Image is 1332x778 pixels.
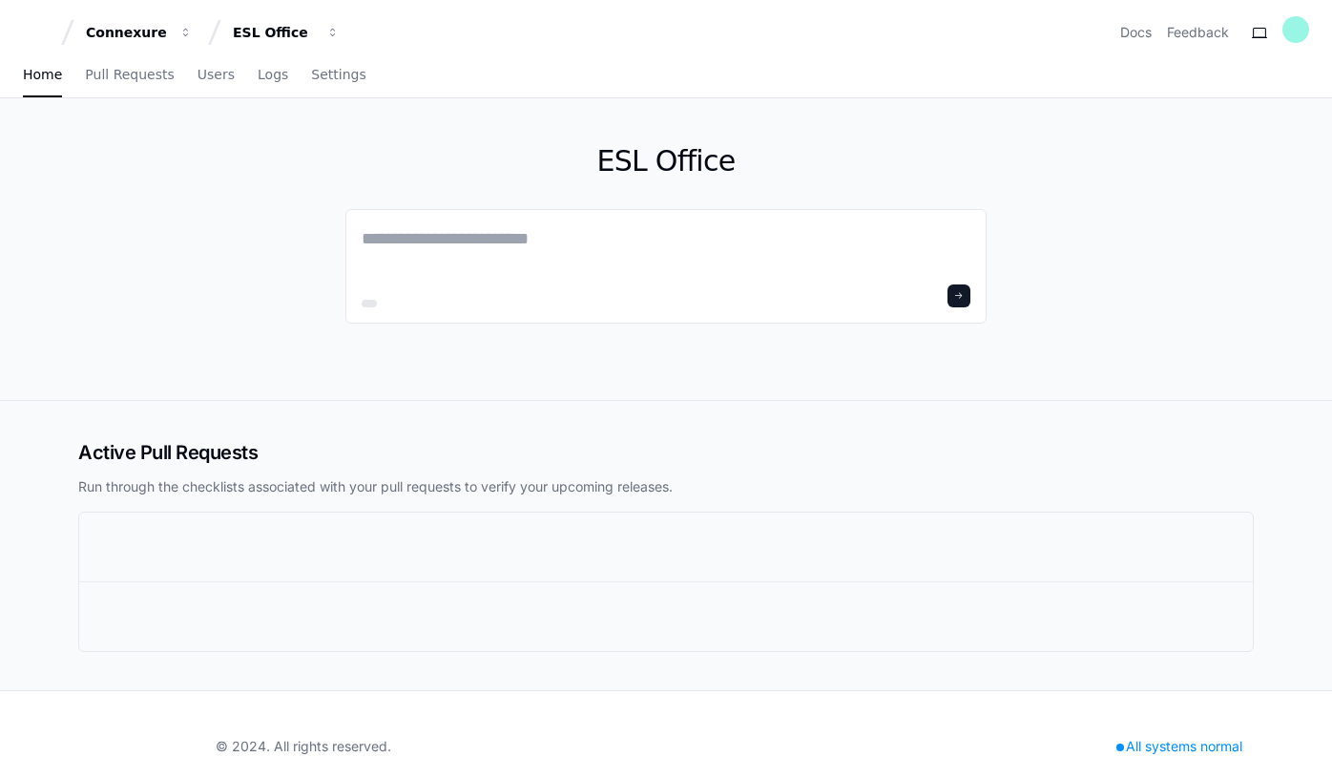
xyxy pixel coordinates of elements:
[85,69,174,80] span: Pull Requests
[233,23,315,42] div: ESL Office
[345,144,987,179] h1: ESL Office
[258,69,288,80] span: Logs
[78,439,1254,466] h2: Active Pull Requests
[78,15,200,50] button: Connexure
[78,477,1254,496] p: Run through the checklists associated with your pull requests to verify your upcoming releases.
[1120,23,1152,42] a: Docs
[1105,733,1254,760] div: All systems normal
[23,69,62,80] span: Home
[258,53,288,97] a: Logs
[311,53,365,97] a: Settings
[85,53,174,97] a: Pull Requests
[198,69,235,80] span: Users
[23,53,62,97] a: Home
[86,23,168,42] div: Connexure
[225,15,347,50] button: ESL Office
[311,69,365,80] span: Settings
[198,53,235,97] a: Users
[216,737,391,756] div: © 2024. All rights reserved.
[1167,23,1229,42] button: Feedback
